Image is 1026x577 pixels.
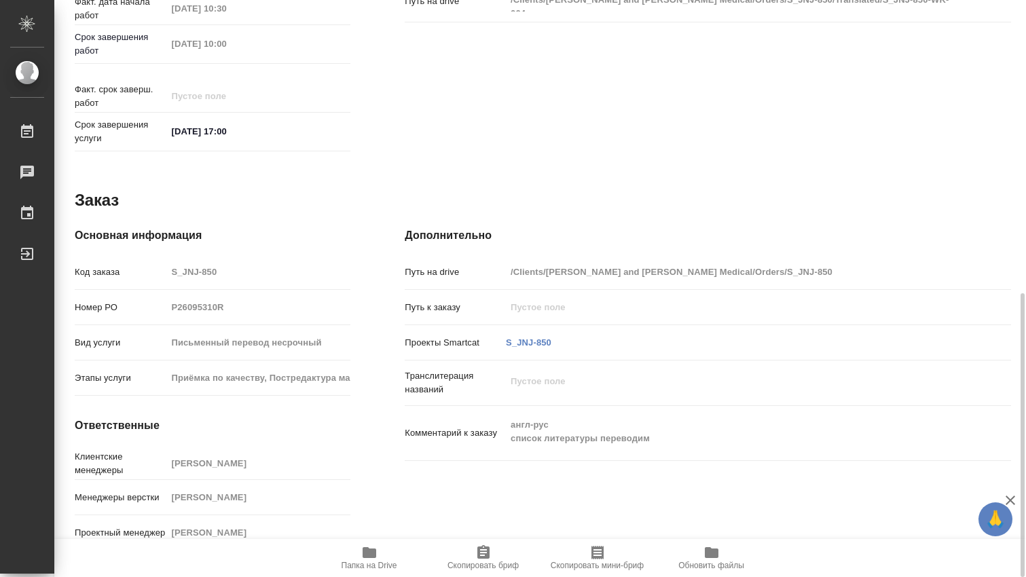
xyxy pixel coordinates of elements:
input: Пустое поле [166,333,350,352]
input: Пустое поле [506,297,960,317]
input: Пустое поле [166,86,285,106]
h4: Ответственные [75,417,350,434]
button: Скопировать бриф [426,539,541,577]
p: Комментарий к заказу [405,426,506,440]
p: Факт. срок заверш. работ [75,83,166,110]
a: S_JNJ-850 [506,337,551,348]
input: Пустое поле [166,297,350,317]
span: Скопировать мини-бриф [551,561,644,570]
p: Путь на drive [405,265,506,279]
button: Скопировать мини-бриф [541,539,655,577]
textarea: англ-рус список литературы переводим [506,413,960,450]
h4: Основная информация [75,227,350,244]
p: Транслитерация названий [405,369,506,396]
p: Срок завершения услуги [75,118,166,145]
h4: Дополнительно [405,227,1011,244]
span: Скопировать бриф [447,561,519,570]
span: 🙏 [984,505,1007,534]
p: Код заказа [75,265,166,279]
p: Этапы услуги [75,371,166,385]
button: 🙏 [978,502,1012,536]
p: Менеджеры верстки [75,491,166,504]
p: Путь к заказу [405,301,506,314]
input: Пустое поле [166,262,350,282]
p: Номер РО [75,301,166,314]
input: Пустое поле [166,368,350,388]
input: Пустое поле [166,34,285,54]
input: Пустое поле [166,523,350,542]
input: ✎ Введи что-нибудь [166,122,285,141]
button: Папка на Drive [312,539,426,577]
input: Пустое поле [166,453,350,473]
p: Проектный менеджер [75,526,166,540]
input: Пустое поле [166,487,350,507]
p: Вид услуги [75,336,166,350]
input: Пустое поле [506,262,960,282]
p: Срок завершения работ [75,31,166,58]
span: Папка на Drive [342,561,397,570]
p: Проекты Smartcat [405,336,506,350]
p: Клиентские менеджеры [75,450,166,477]
button: Обновить файлы [655,539,769,577]
h2: Заказ [75,189,119,211]
span: Обновить файлы [678,561,744,570]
